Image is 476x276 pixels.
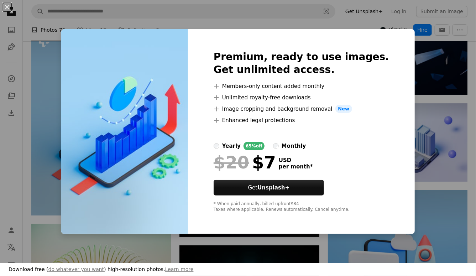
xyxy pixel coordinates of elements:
[279,163,313,170] span: per month *
[214,153,249,172] span: $20
[214,82,389,90] li: Members-only content added monthly
[214,93,389,102] li: Unlimited royalty-free downloads
[48,266,104,272] a: do whatever you want
[282,142,306,150] div: monthly
[279,157,313,163] span: USD
[61,29,188,234] img: premium_photo-1683980578016-a1f980719ec2
[214,51,389,76] h2: Premium, ready to use images. Get unlimited access.
[335,105,352,113] span: New
[214,180,324,196] button: GetUnsplash+
[214,105,389,113] li: Image cropping and background removal
[165,266,194,272] a: Learn more
[214,143,219,149] input: yearly65%off
[244,142,265,150] div: 65% off
[214,116,389,125] li: Enhanced legal protections
[214,201,389,213] div: * When paid annually, billed upfront $84 Taxes where applicable. Renews automatically. Cancel any...
[9,266,194,273] h3: Download free ( ) high-resolution photos.
[222,142,241,150] div: yearly
[214,153,276,172] div: $7
[273,143,279,149] input: monthly
[257,184,289,191] strong: Unsplash+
